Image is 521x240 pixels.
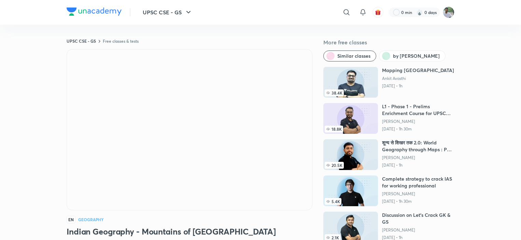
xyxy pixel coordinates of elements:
[67,38,96,44] a: UPSC CSE - GS
[67,216,75,223] span: EN
[382,103,454,117] h6: L1 - Phase 1 - Prelims Enrichment Course for UPSC 2024 - [PERSON_NAME]
[416,9,423,16] img: streak
[393,53,440,59] span: by Sudarshan Gurjar
[382,67,454,74] h6: Mapping [GEOGRAPHIC_DATA]
[67,8,122,17] a: Company Logo
[382,155,454,160] a: [PERSON_NAME]
[443,6,454,18] img: iSmart Roshan
[382,163,454,168] p: [DATE] • 1h
[382,76,454,81] a: Ankit Avasthi
[67,8,122,16] img: Company Logo
[325,89,344,96] span: 38.4K
[382,227,454,233] a: [PERSON_NAME]
[382,139,454,153] h6: शून्य से शिखर तक 2.0: World Geography through Maps : Part I
[382,199,454,204] p: [DATE] • 1h 30m
[379,51,446,61] button: by Sudarshan Gurjar
[375,9,381,15] img: avatar
[382,175,454,189] h6: Complete strategy to crack IAS for working professional
[382,212,454,225] h6: Discussion on Let's Crack GK & GS
[325,198,341,205] span: 5.4K
[325,162,344,169] span: 20.5K
[372,7,383,18] button: avatar
[382,119,454,124] a: [PERSON_NAME]
[325,126,343,132] span: 18.8K
[323,51,376,61] button: Similar classes
[139,5,197,19] button: UPSC CSE - GS
[67,226,312,237] h3: Indian Geography - Mountains of [GEOGRAPHIC_DATA]
[382,83,454,89] p: [DATE] • 1h
[103,38,139,44] a: Free classes & tests
[78,217,103,222] h4: Geography
[323,38,454,46] h5: More free classes
[337,53,370,59] span: Similar classes
[382,126,454,132] p: [DATE] • 1h 30m
[67,50,312,210] iframe: Class
[382,191,454,197] a: [PERSON_NAME]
